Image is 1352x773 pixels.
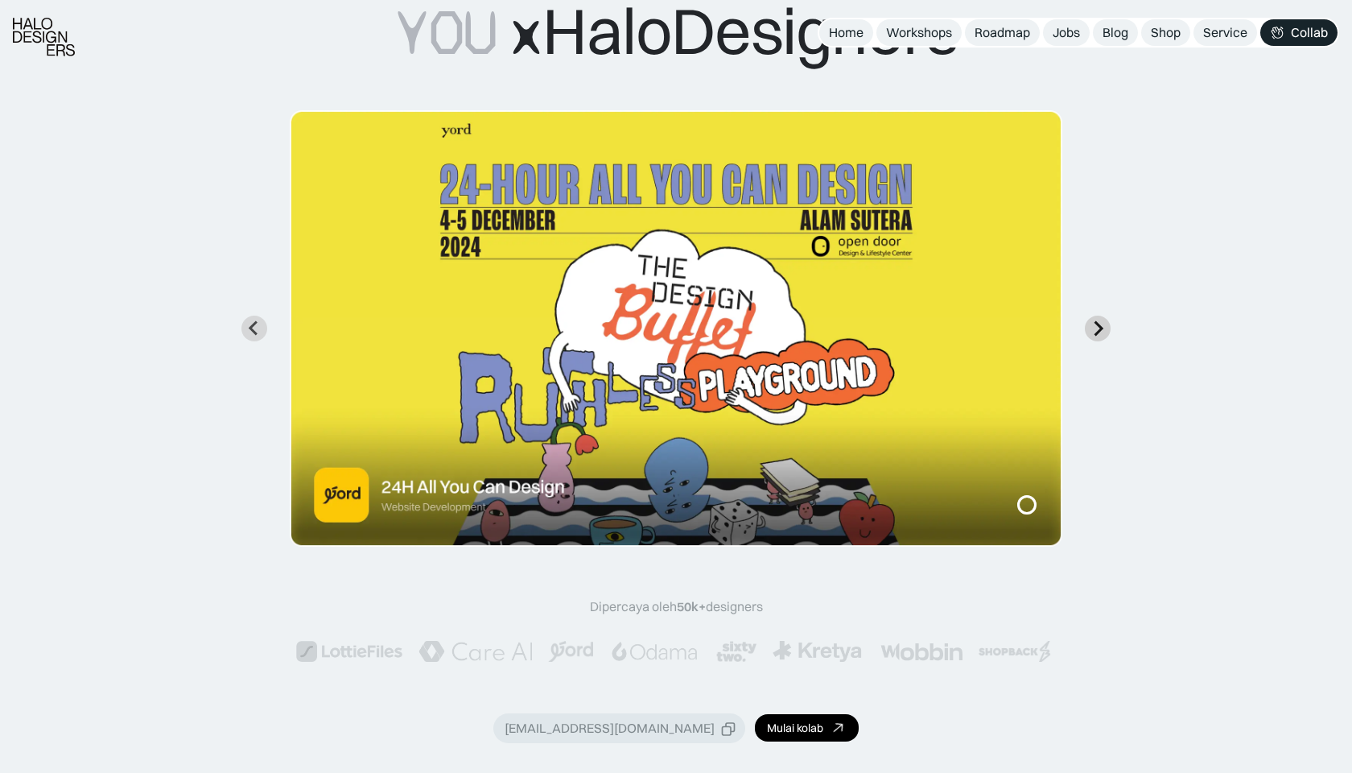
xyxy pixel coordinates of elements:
[290,110,1062,547] div: 7 of 7
[886,24,952,41] div: Workshops
[590,598,763,615] div: Dipercaya oleh designers
[1141,19,1190,46] a: Shop
[1043,19,1090,46] a: Jobs
[505,720,715,737] div: [EMAIL_ADDRESS][DOMAIN_NAME]
[755,714,859,742] a: Mulai kolab
[876,19,962,46] a: Workshops
[975,24,1030,41] div: Roadmap
[1093,19,1138,46] a: Blog
[677,598,706,614] span: 50k+
[1260,19,1338,46] a: Collab
[829,24,864,41] div: Home
[1193,19,1257,46] a: Service
[1085,316,1111,341] button: Go to first slide
[241,316,267,341] button: Previous slide
[1103,24,1128,41] div: Blog
[1203,24,1247,41] div: Service
[819,19,873,46] a: Home
[1291,24,1328,41] div: Collab
[1053,24,1080,41] div: Jobs
[1151,24,1181,41] div: Shop
[965,19,1040,46] a: Roadmap
[767,721,823,735] div: Mulai kolab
